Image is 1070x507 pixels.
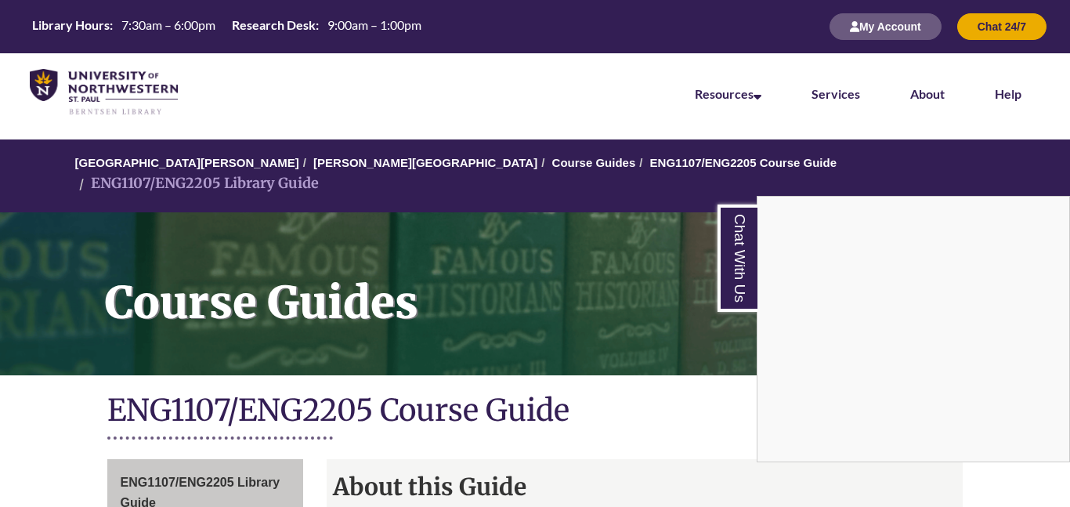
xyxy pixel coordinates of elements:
a: Chat With Us [718,205,757,312]
a: About [910,86,945,101]
div: Chat With Us [757,196,1070,462]
a: Help [995,86,1021,101]
img: UNWSP Library Logo [30,69,178,116]
a: Services [812,86,860,101]
iframe: Chat Widget [757,197,1069,462]
a: Resources [695,86,761,101]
